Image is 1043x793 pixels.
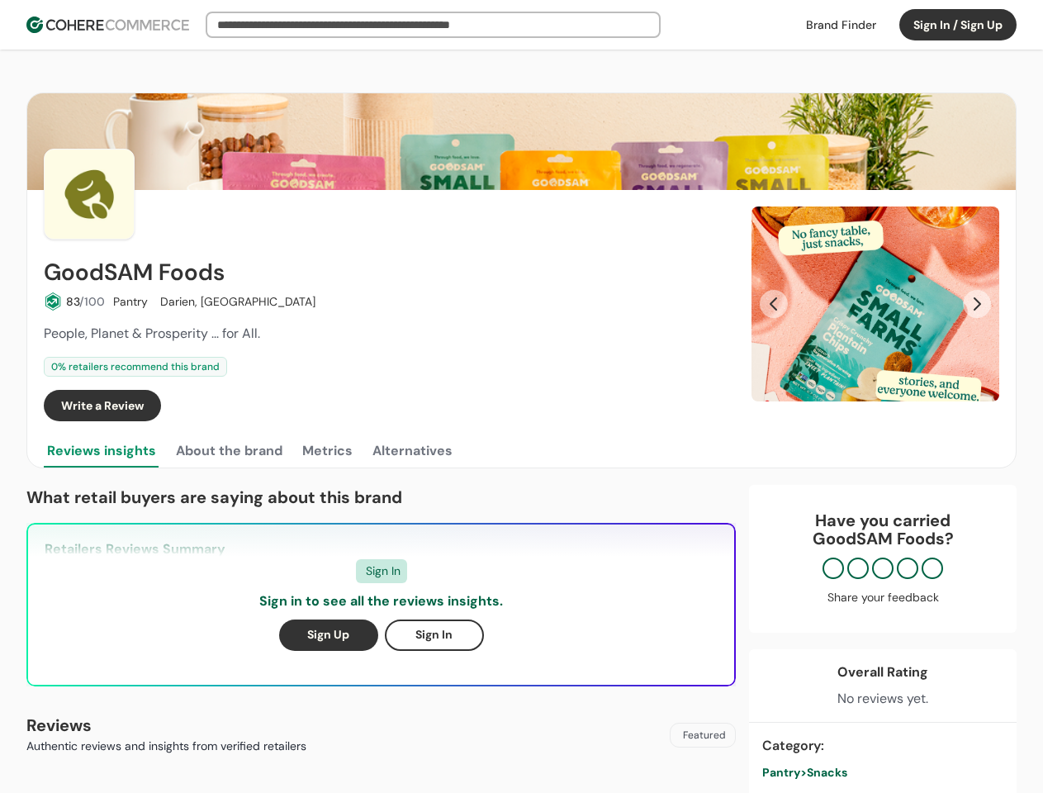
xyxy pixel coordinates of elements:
[259,591,503,611] p: Sign in to see all the reviews insights.
[26,17,189,33] img: Cohere Logo
[751,207,999,401] img: Slide 0
[173,434,286,468] button: About the brand
[44,149,135,240] img: Brand Photo
[837,689,928,709] div: No reviews yet.
[751,207,999,401] div: Carousel
[44,390,161,421] button: Write a Review
[26,715,92,736] b: Reviews
[299,434,356,468] button: Metrics
[26,738,306,755] p: Authentic reviews and insights from verified retailers
[800,765,807,780] span: >
[963,290,991,318] button: Next Slide
[762,736,1003,756] div: Category :
[44,434,159,468] button: Reviews insights
[762,765,800,780] span: Pantry
[44,357,227,377] div: 0 % retailers recommend this brand
[751,207,999,401] div: Slide 1
[79,294,105,309] span: /100
[44,325,260,342] span: People, Planet & Prosperity ... for All.
[113,293,148,311] div: Pantry
[837,662,928,682] div: Overall Rating
[899,9,1017,40] button: Sign In / Sign Up
[66,294,79,309] span: 83
[279,620,378,651] button: Sign Up
[44,259,225,286] h2: GoodSAM Foods
[27,93,1016,190] img: Brand cover image
[369,434,456,468] button: Alternatives
[683,728,726,743] span: Featured
[385,620,484,651] button: Sign In
[766,529,1000,548] p: GoodSAM Foods ?
[766,511,1000,548] div: Have you carried
[807,765,847,780] span: Snacks
[26,485,736,510] p: What retail buyers are saying about this brand
[766,589,1000,606] div: Share your feedback
[156,293,315,311] div: Darien, [GEOGRAPHIC_DATA]
[760,290,788,318] button: Previous Slide
[366,563,401,580] span: Sign In
[762,764,1003,781] a: Pantry>Snacks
